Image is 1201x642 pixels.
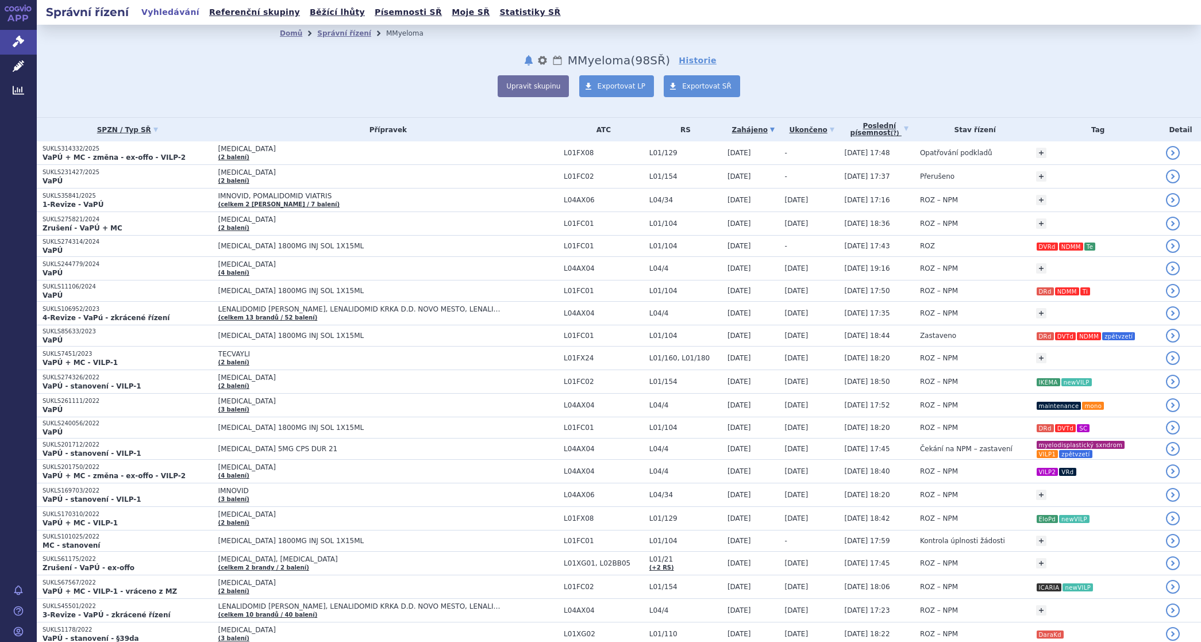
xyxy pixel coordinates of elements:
[564,354,644,362] span: L01FX24
[1166,534,1180,548] a: detail
[845,287,890,295] span: [DATE] 17:50
[43,463,213,471] p: SUKLS201750/2022
[914,118,1030,141] th: Stav řízení
[727,445,751,453] span: [DATE]
[845,424,890,432] span: [DATE] 18:20
[218,626,506,634] span: [MEDICAL_DATA]
[727,583,751,591] span: [DATE]
[630,53,670,67] span: ( SŘ)
[43,336,63,344] strong: VaPÚ
[317,29,371,37] a: Správní řízení
[498,75,569,97] button: Upravit skupinu
[1166,488,1180,502] a: detail
[218,588,249,594] a: (2 balení)
[920,467,958,475] span: ROZ – NPM
[920,264,958,272] span: ROZ – NPM
[1037,515,1058,523] i: EloPd
[920,559,958,567] span: ROZ – NPM
[1055,287,1079,295] i: NDMM
[1166,146,1180,160] a: detail
[43,247,63,255] strong: VaPÚ
[564,242,644,250] span: L01FC01
[206,5,303,20] a: Referenční skupiny
[920,309,958,317] span: ROZ – NPM
[43,153,186,162] strong: VaPÚ + MC - změna - ex-offo - VILP-2
[727,537,751,545] span: [DATE]
[1084,243,1095,251] i: Te
[43,406,63,414] strong: VaPÚ
[920,491,958,499] span: ROZ – NPM
[1080,287,1090,295] i: Ti
[43,449,141,458] strong: VaPÚ - stanovení - VILP-1
[1166,351,1180,365] a: detail
[1055,424,1076,432] i: DVTd
[1037,441,1125,449] i: myelodisplastický sxndrom
[43,397,213,405] p: SUKLS261111/2022
[1102,332,1135,340] i: zpětvzetí
[1037,583,1062,591] i: ICARIA
[43,564,134,572] strong: Zrušení - VaPÚ - ex-offo
[727,196,751,204] span: [DATE]
[523,53,534,67] button: notifikace
[1166,306,1180,320] a: detail
[891,130,899,137] abbr: (?)
[649,606,722,614] span: L04/4
[727,220,751,228] span: [DATE]
[218,225,249,231] a: (2 balení)
[727,378,751,386] span: [DATE]
[1160,118,1201,141] th: Detail
[649,564,674,571] a: (+2 RS)
[727,172,751,180] span: [DATE]
[785,354,809,362] span: [DATE]
[845,172,890,180] span: [DATE] 17:37
[845,354,890,362] span: [DATE] 18:20
[43,145,213,153] p: SUKLS314332/2025
[1036,558,1046,568] a: +
[1077,332,1101,340] i: NDMM
[845,606,890,614] span: [DATE] 17:23
[785,149,787,157] span: -
[920,583,958,591] span: ROZ – NPM
[448,5,493,20] a: Moje SŘ
[1036,605,1046,616] a: +
[218,260,506,268] span: [MEDICAL_DATA]
[218,374,506,382] span: [MEDICAL_DATA]
[43,519,118,527] strong: VaPÚ + MC - VILP-1
[1059,515,1090,523] i: newVILP
[785,445,809,453] span: [DATE]
[785,287,809,295] span: [DATE]
[785,309,809,317] span: [DATE]
[727,514,751,522] span: [DATE]
[682,82,732,90] span: Exportovat SŘ
[785,491,809,499] span: [DATE]
[43,260,213,268] p: SUKLS244779/2024
[43,487,213,495] p: SUKLS169703/2022
[1077,424,1090,432] i: SC
[218,445,506,453] span: [MEDICAL_DATA] 5MG CPS DUR 21
[1059,243,1083,251] i: NDMM
[564,401,644,409] span: L04AX04
[43,177,63,185] strong: VaPÚ
[649,424,722,432] span: L01/104
[664,75,740,97] a: Exportovat SŘ
[845,309,890,317] span: [DATE] 17:35
[43,314,170,322] strong: 4-Revize - VaPú - zkrácené řízení
[785,172,787,180] span: -
[218,178,249,184] a: (2 balení)
[920,220,958,228] span: ROZ – NPM
[558,118,644,141] th: ATC
[920,378,958,386] span: ROZ – NPM
[727,332,751,340] span: [DATE]
[1037,243,1058,251] i: DVRd
[845,149,890,157] span: [DATE] 17:48
[649,630,722,638] span: L01/110
[1037,468,1058,476] i: VILP2
[1037,378,1060,386] i: IKEMA
[564,196,644,204] span: L04AX06
[785,332,809,340] span: [DATE]
[43,305,213,313] p: SUKLS106952/2023
[218,145,506,153] span: [MEDICAL_DATA]
[306,5,368,20] a: Běžící lhůty
[1036,171,1046,182] a: +
[845,537,890,545] span: [DATE] 17:59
